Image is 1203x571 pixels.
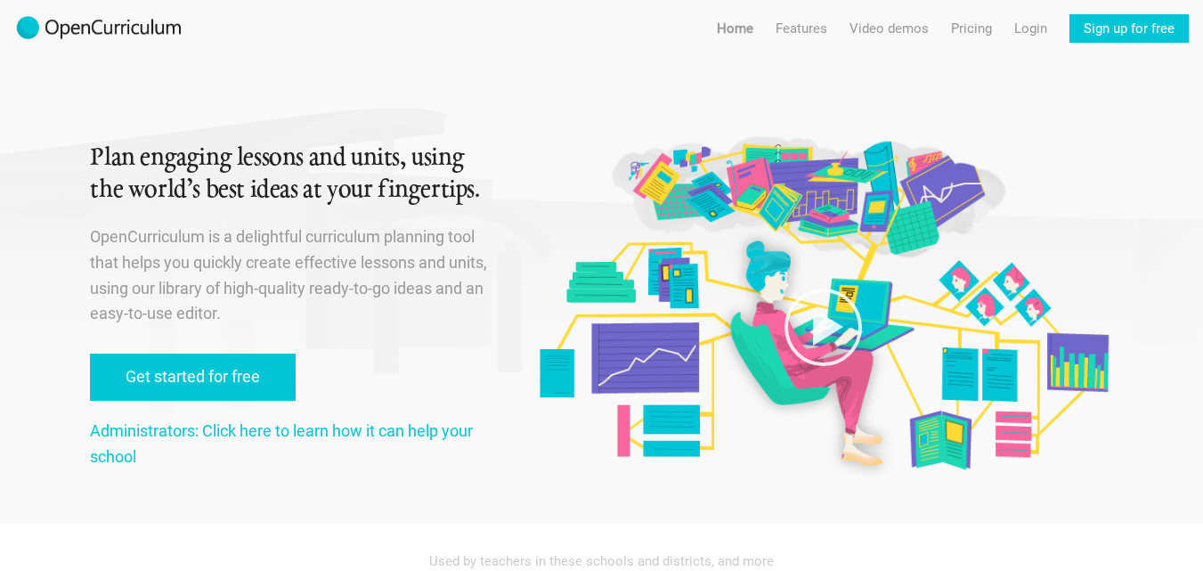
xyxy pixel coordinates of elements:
a: Video demos [849,14,929,43]
a: Login [1014,14,1047,43]
img: 2017-logo-m.png [14,14,183,43]
p: OpenCurriculum is a delightful curriculum planning tool that helps you quickly create effective l... [90,224,492,327]
a: Pricing [951,14,992,43]
a: Sign up for free [1069,14,1189,43]
a: Features [776,14,827,43]
a: Get started for free [90,354,296,401]
a: Home [717,14,753,43]
h1: Plan engaging lessons and units, using the world’s best ideas at your fingertips. [90,143,492,207]
a: Administrators: Click here to learn how it can help your school [90,421,473,466]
